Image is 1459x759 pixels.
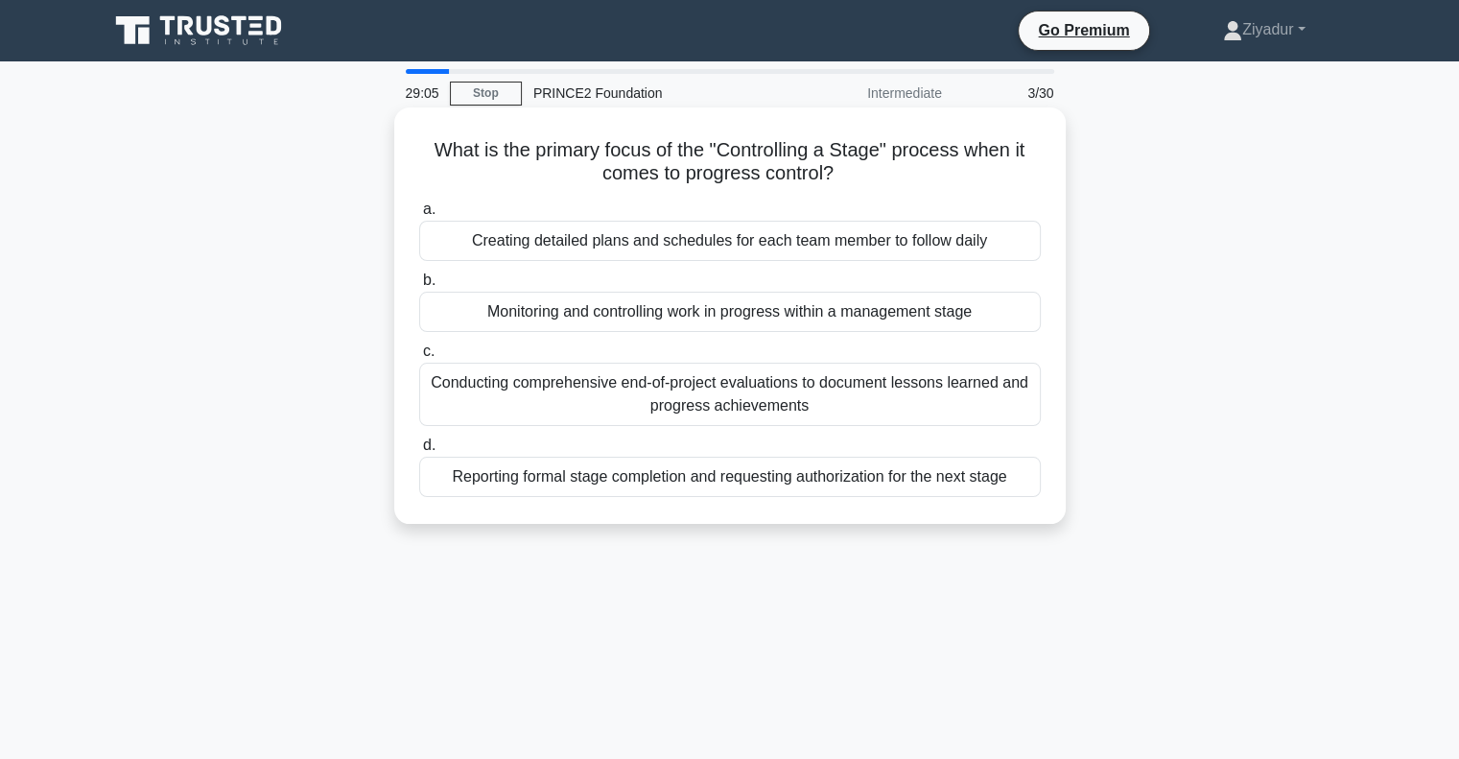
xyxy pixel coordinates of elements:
div: PRINCE2 Foundation [522,74,786,112]
span: c. [423,343,435,359]
span: d. [423,437,435,453]
span: a. [423,201,435,217]
div: Conducting comprehensive end-of-project evaluations to document lessons learned and progress achi... [419,363,1041,426]
div: 3/30 [953,74,1066,112]
a: Go Premium [1026,18,1141,42]
h5: What is the primary focus of the "Controlling a Stage" process when it comes to progress control? [417,138,1043,186]
div: Reporting formal stage completion and requesting authorization for the next stage [419,457,1041,497]
a: Ziyadur [1177,11,1351,49]
div: 29:05 [394,74,450,112]
div: Creating detailed plans and schedules for each team member to follow daily [419,221,1041,261]
div: Intermediate [786,74,953,112]
a: Stop [450,82,522,106]
div: Monitoring and controlling work in progress within a management stage [419,292,1041,332]
span: b. [423,272,435,288]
